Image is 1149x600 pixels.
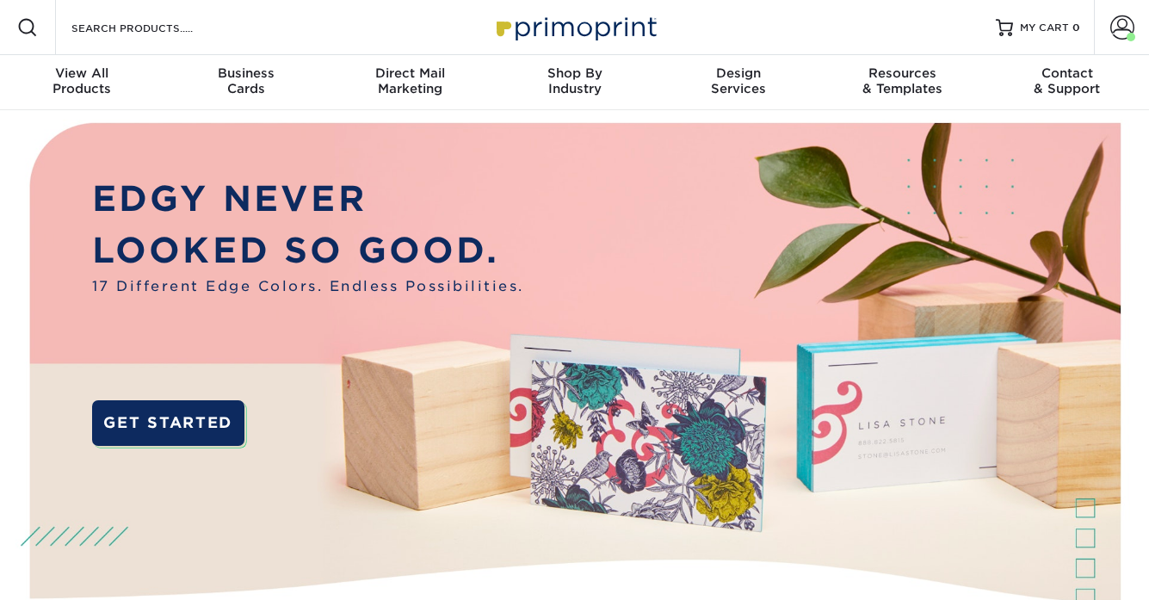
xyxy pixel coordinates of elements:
div: Cards [164,65,329,96]
div: Industry [492,65,657,96]
a: Direct MailMarketing [328,55,492,110]
span: 0 [1072,22,1080,34]
div: & Templates [821,65,985,96]
span: 17 Different Edge Colors. Endless Possibilities. [92,276,524,297]
a: GET STARTED [92,400,244,446]
div: & Support [985,65,1149,96]
a: Contact& Support [985,55,1149,110]
span: Direct Mail [328,65,492,81]
span: Business [164,65,329,81]
div: Services [657,65,821,96]
input: SEARCH PRODUCTS..... [70,17,238,38]
a: DesignServices [657,55,821,110]
p: LOOKED SO GOOD. [92,225,524,276]
a: Resources& Templates [821,55,985,110]
img: Primoprint [489,9,661,46]
span: Shop By [492,65,657,81]
span: Contact [985,65,1149,81]
span: Resources [821,65,985,81]
p: EDGY NEVER [92,173,524,225]
a: BusinessCards [164,55,329,110]
span: MY CART [1020,21,1069,35]
div: Marketing [328,65,492,96]
a: Shop ByIndustry [492,55,657,110]
span: Design [657,65,821,81]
